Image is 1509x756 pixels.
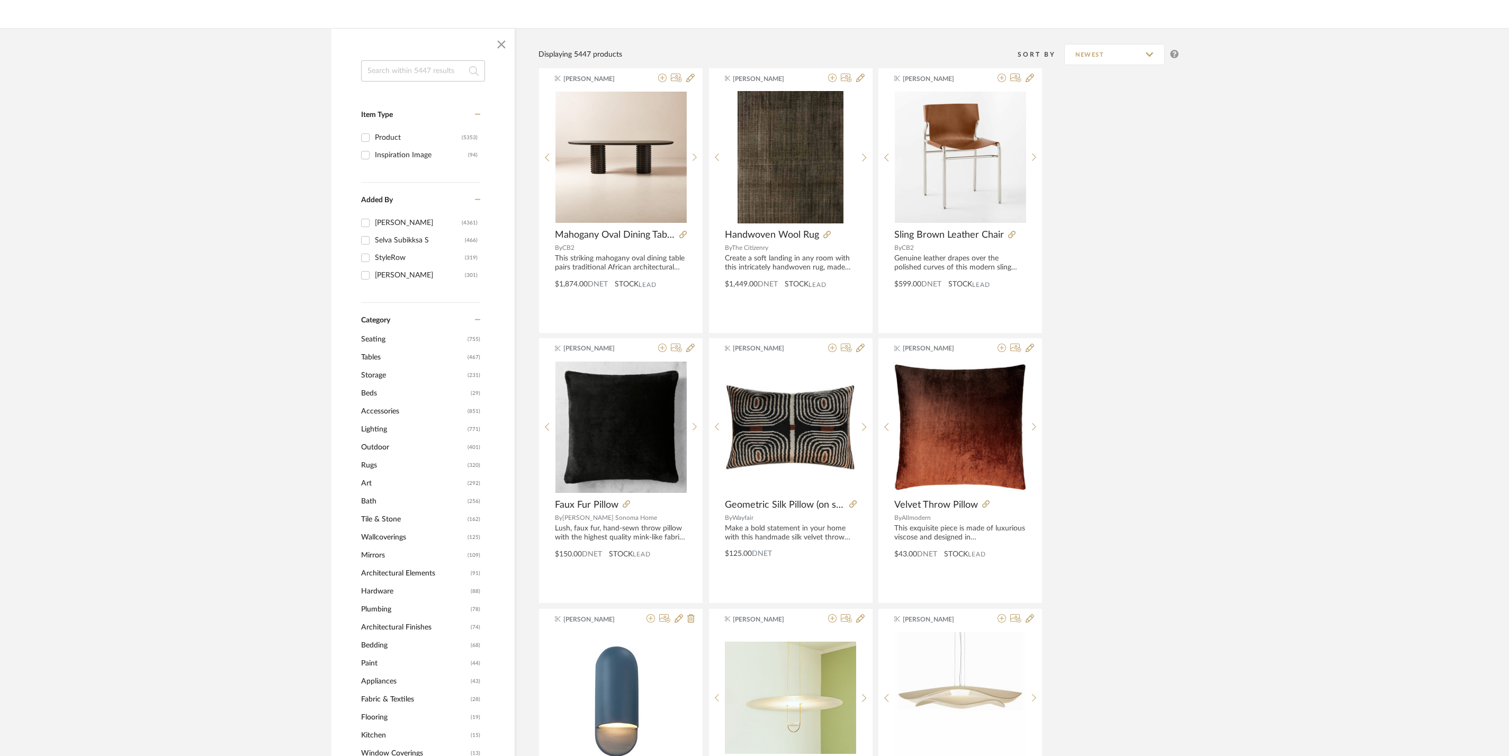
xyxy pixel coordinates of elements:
span: [PERSON_NAME] [903,74,969,84]
span: [PERSON_NAME] [563,615,630,624]
div: [PERSON_NAME] [375,267,465,284]
span: DNET [921,281,941,288]
span: (771) [468,421,480,438]
span: Rugs [361,456,465,474]
div: (301) [465,267,478,284]
span: The Citizenry [732,245,768,251]
span: Flooring [361,708,468,726]
span: (125) [468,529,480,546]
span: STOCK [609,549,633,560]
span: (755) [468,331,480,348]
div: Displaying 5447 products [538,49,622,60]
button: Close [491,34,512,55]
span: Added By [361,196,393,204]
span: $1,874.00 [555,281,588,288]
span: Art [361,474,465,492]
span: Storage [361,366,465,384]
span: DNET [582,551,602,558]
span: By [555,515,562,521]
div: (319) [465,249,478,266]
span: Seating [361,330,465,348]
span: (231) [468,367,480,384]
span: Category [361,316,390,325]
span: CB2 [562,245,574,251]
span: (74) [471,619,480,636]
span: [PERSON_NAME] Sonoma Home [562,515,657,521]
span: Sling Brown Leather Chair [894,229,1004,241]
span: (44) [471,655,480,672]
span: (68) [471,637,480,654]
span: [PERSON_NAME] [733,615,800,624]
img: Mahogany Oval Dining Table (on sale) [555,92,687,223]
span: By [894,515,902,521]
img: Handwoven Wool Rug [738,91,843,223]
span: [PERSON_NAME] [903,344,969,353]
div: Product [375,129,462,146]
span: (43) [471,673,480,690]
img: Geometric Silk Pillow (on sale) [725,362,856,492]
span: Velvet Throw Pillow [894,499,978,511]
span: DNET [917,551,937,558]
span: (467) [468,349,480,366]
span: (292) [468,475,480,492]
div: Make a bold statement in your home with this handmade silk velvet throw pillow, featuring a strik... [725,524,857,542]
span: (162) [468,511,480,528]
span: Outdoor [361,438,465,456]
div: (4361) [462,214,478,231]
span: (320) [468,457,480,474]
span: Handwoven Wool Rug [725,229,819,241]
div: This striking mahogany oval dining table pairs traditional African architectural details with a m... [555,254,687,272]
div: StyleRow [375,249,465,266]
span: (28) [471,691,480,708]
span: $1,449.00 [725,281,758,288]
div: This exquisite piece is made of luxurious viscose and designed in [GEOGRAPHIC_DATA]. With its uni... [894,524,1026,542]
img: Sling Brown Leather Chair [895,92,1026,223]
span: [PERSON_NAME] [733,344,800,353]
div: Lush, faux fur, hand-sewn throw pillow with the highest quality mink-like fabric. Ultra-soft, hyp... [555,524,687,542]
span: Beds [361,384,468,402]
span: (19) [471,709,480,726]
img: Velvet Throw Pillow [895,362,1026,493]
span: Plumbing [361,600,468,618]
span: [PERSON_NAME] [733,74,800,84]
span: Lead [968,551,986,558]
div: (466) [465,232,478,249]
span: Lead [972,281,990,289]
span: Lead [639,281,657,289]
span: STOCK [948,279,972,290]
span: (109) [468,547,480,564]
span: (256) [468,493,480,510]
span: Item Type [361,111,393,119]
span: Tile & Stone [361,510,465,528]
span: By [894,245,902,251]
span: Accessories [361,402,465,420]
span: (15) [471,727,480,744]
span: $599.00 [894,281,921,288]
span: By [725,515,732,521]
span: Faux Fur Pillow [555,499,618,511]
span: Architectural Elements [361,564,468,582]
span: (78) [471,601,480,618]
div: Selva Subikksa S [375,232,465,249]
div: Inspiration Image [375,147,468,164]
span: Lighting [361,420,465,438]
span: STOCK [615,279,639,290]
span: Wayfair [732,515,753,521]
span: Paint [361,654,468,672]
span: (29) [471,385,480,402]
div: Sort By [1018,49,1064,60]
span: DNET [752,550,772,557]
span: Tables [361,348,465,366]
span: Bedding [361,636,468,654]
span: DNET [588,281,608,288]
img: Floating Disc Pendant [725,642,856,754]
span: Mirrors [361,546,465,564]
span: Fabric & Textiles [361,690,468,708]
span: [PERSON_NAME] [903,615,969,624]
span: [PERSON_NAME] [563,74,630,84]
span: Kitchen [361,726,468,744]
span: $150.00 [555,551,582,558]
span: DNET [758,281,778,288]
span: (88) [471,583,480,600]
span: By [725,245,732,251]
